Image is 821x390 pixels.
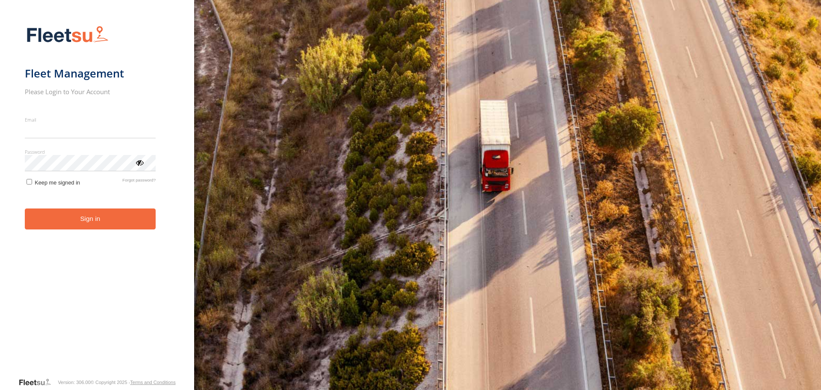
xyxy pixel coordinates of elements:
div: Version: 306.00 [58,380,90,385]
input: Keep me signed in [27,179,32,185]
a: Forgot password? [122,178,156,186]
img: Fleetsu [25,24,110,46]
span: Keep me signed in [35,179,80,186]
button: Sign in [25,208,156,229]
label: Email [25,116,156,123]
div: © Copyright 2025 - [91,380,176,385]
form: main [25,21,170,377]
a: Terms and Conditions [130,380,175,385]
h2: Please Login to Your Account [25,87,156,96]
div: ViewPassword [135,158,144,167]
label: Password [25,149,156,155]
a: Visit our Website [18,378,58,387]
h1: Fleet Management [25,66,156,80]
